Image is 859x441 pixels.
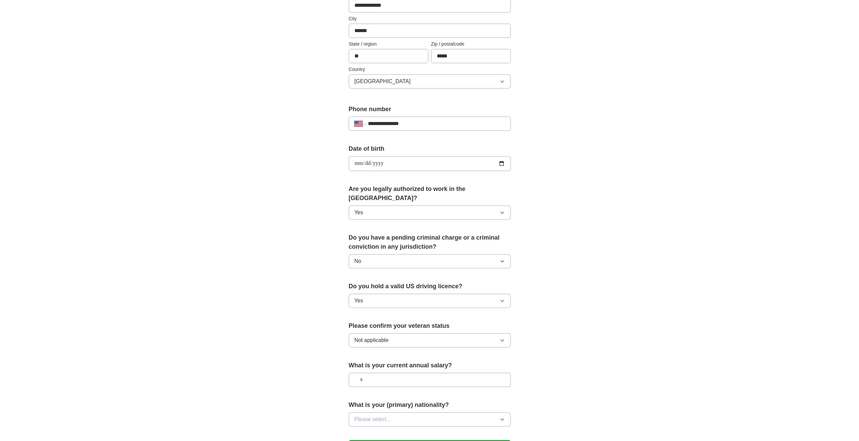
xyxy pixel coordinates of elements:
label: Are you legally authorized to work in the [GEOGRAPHIC_DATA]? [349,185,511,203]
button: Please select... [349,412,511,426]
label: Date of birth [349,144,511,153]
button: Yes [349,294,511,308]
button: No [349,254,511,268]
label: City [349,15,511,22]
label: What is your (primary) nationality? [349,400,511,410]
span: Yes [354,209,363,217]
button: [GEOGRAPHIC_DATA] [349,74,511,89]
span: No [354,257,361,265]
label: What is your current annual salary? [349,361,511,370]
span: Please select... [354,415,391,423]
label: Please confirm your veteran status [349,321,511,330]
label: State / region [349,41,428,48]
button: Yes [349,205,511,220]
label: Zip / postalcode [431,41,511,48]
label: Do you hold a valid US driving licence? [349,282,511,291]
label: Do you have a pending criminal charge or a criminal conviction in any jurisdiction? [349,233,511,251]
label: Phone number [349,105,511,114]
span: [GEOGRAPHIC_DATA] [354,77,411,85]
span: Not applicable [354,336,388,344]
span: Yes [354,297,363,305]
label: Country [349,66,511,73]
button: Not applicable [349,333,511,347]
